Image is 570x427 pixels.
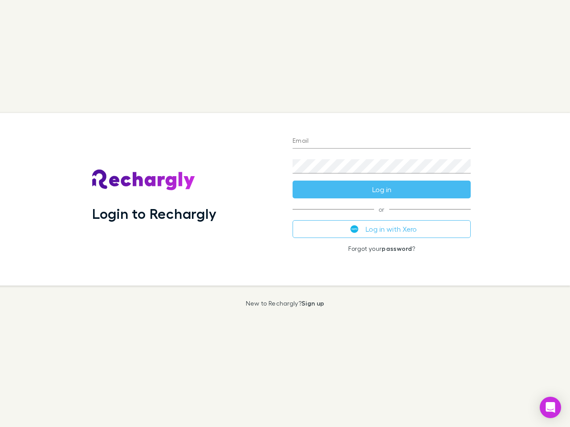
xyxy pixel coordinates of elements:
img: Rechargly's Logo [92,169,195,191]
a: Sign up [301,299,324,307]
button: Log in [293,181,471,198]
span: or [293,209,471,209]
a: password [382,245,412,252]
button: Log in with Xero [293,220,471,238]
p: Forgot your ? [293,245,471,252]
div: Open Intercom Messenger [540,397,561,418]
img: Xero's logo [350,225,358,233]
p: New to Rechargly? [246,300,325,307]
h1: Login to Rechargly [92,205,216,222]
